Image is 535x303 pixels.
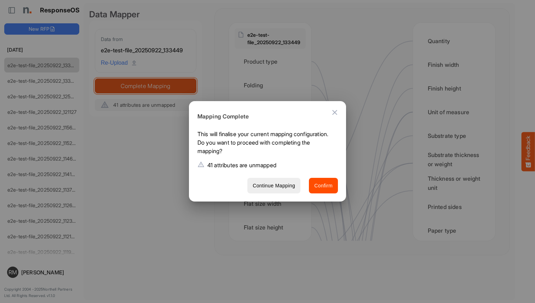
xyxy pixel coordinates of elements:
[197,112,332,121] h6: Mapping Complete
[309,178,338,194] button: Confirm
[326,104,343,121] button: Close dialog
[247,178,300,194] button: Continue Mapping
[314,181,333,190] span: Confirm
[207,161,276,169] p: 41 attributes are unmapped
[253,181,295,190] span: Continue Mapping
[197,130,332,158] p: This will finalise your current mapping configuration. Do you want to proceed with completing the...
